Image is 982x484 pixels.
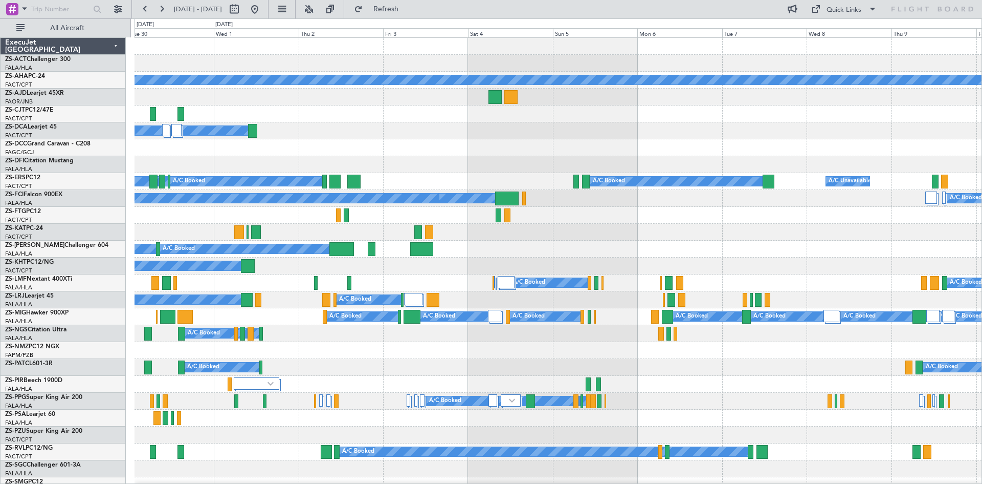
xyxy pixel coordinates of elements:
a: FAGC/GCJ [5,149,34,156]
span: ZS-KHT [5,259,27,265]
div: Tue 7 [722,28,807,37]
a: ZS-MIGHawker 900XP [5,310,69,316]
a: ZS-PSALearjet 60 [5,411,55,417]
a: FALA/HLA [5,64,32,72]
div: A/C Unavailable [829,174,871,189]
div: A/C Booked [163,241,195,257]
a: FAPM/PZB [5,351,33,359]
button: All Aircraft [11,20,111,36]
span: ZS-[PERSON_NAME] [5,242,64,248]
span: Refresh [365,6,408,13]
span: ZS-ERS [5,175,26,181]
div: A/C Booked [188,326,220,341]
a: ZS-PATCL601-3R [5,361,53,367]
span: ZS-NMZ [5,344,29,350]
span: ZS-MIG [5,310,26,316]
div: A/C Booked [429,393,461,409]
a: ZS-AHAPC-24 [5,73,45,79]
span: ZS-DCA [5,124,28,130]
a: FACT/CPT [5,436,32,444]
a: FACT/CPT [5,233,32,241]
span: ZS-PSA [5,411,26,417]
a: ZS-DCCGrand Caravan - C208 [5,141,91,147]
span: ZS-KAT [5,225,26,232]
a: ZS-LRJLearjet 45 [5,293,54,299]
span: ZS-AJD [5,90,27,96]
a: FACT/CPT [5,453,32,460]
a: ZS-KHTPC12/NG [5,259,54,265]
div: A/C Booked [512,309,545,324]
span: ZS-PZU [5,428,26,434]
span: ZS-SGC [5,462,27,468]
div: Sat 4 [468,28,553,37]
div: Wed 8 [807,28,891,37]
a: FACT/CPT [5,182,32,190]
div: A/C Booked [926,360,958,375]
a: ZS-ERSPC12 [5,175,40,181]
a: ZS-KATPC-24 [5,225,43,232]
div: Fri 3 [383,28,468,37]
a: FALA/HLA [5,165,32,173]
a: ZS-FTGPC12 [5,208,41,215]
span: ZS-LMF [5,276,27,282]
div: Thu 2 [299,28,384,37]
span: ZS-PIR [5,377,24,384]
div: [DATE] [137,20,154,29]
a: FAOR/JNB [5,98,33,106]
div: A/C Booked [593,174,625,189]
a: FALA/HLA [5,301,32,308]
div: A/C Booked [950,275,982,290]
img: arrow-gray.svg [509,398,515,403]
span: ZS-PPG [5,394,26,401]
span: ZS-NGS [5,327,28,333]
a: FACT/CPT [5,115,32,122]
a: ZS-PZUSuper King Air 200 [5,428,82,434]
a: ZS-PPGSuper King Air 200 [5,394,82,401]
input: Trip Number [31,2,90,17]
a: FALA/HLA [5,318,32,325]
a: FACT/CPT [5,216,32,224]
div: A/C Booked [676,309,708,324]
div: Mon 6 [637,28,722,37]
a: FALA/HLA [5,402,32,410]
a: FALA/HLA [5,199,32,207]
button: Quick Links [806,1,882,17]
a: ZS-NMZPC12 NGX [5,344,59,350]
button: Refresh [349,1,411,17]
a: ZS-RVLPC12/NG [5,445,53,451]
span: ZS-ACT [5,56,27,62]
div: Tue 30 [129,28,214,37]
span: ZS-RVL [5,445,26,451]
div: A/C Booked [339,292,371,307]
a: ZS-DFICitation Mustang [5,158,74,164]
div: A/C Booked [950,309,982,324]
div: Wed 1 [214,28,299,37]
a: FALA/HLA [5,250,32,258]
span: All Aircraft [27,25,108,32]
a: FALA/HLA [5,470,32,477]
a: ZS-SGCChallenger 601-3A [5,462,81,468]
div: A/C Booked [423,309,455,324]
a: ZS-ACTChallenger 300 [5,56,71,62]
div: A/C Booked [329,309,362,324]
img: arrow-gray.svg [267,382,274,386]
a: FALA/HLA [5,284,32,291]
a: ZS-CJTPC12/47E [5,107,53,113]
div: A/C Booked [187,360,219,375]
a: ZS-DCALearjet 45 [5,124,57,130]
span: ZS-CJT [5,107,25,113]
span: ZS-FCI [5,192,24,198]
a: ZS-PIRBeech 1900D [5,377,62,384]
span: ZS-FTG [5,208,26,215]
div: A/C Booked [513,275,545,290]
a: FALA/HLA [5,334,32,342]
div: A/C Booked [342,444,374,459]
a: ZS-FCIFalcon 900EX [5,192,62,198]
a: ZS-[PERSON_NAME]Challenger 604 [5,242,108,248]
a: ZS-NGSCitation Ultra [5,327,66,333]
span: ZS-AHA [5,73,28,79]
span: ZS-DFI [5,158,24,164]
span: ZS-DCC [5,141,27,147]
div: A/C Booked [843,309,876,324]
div: Sun 5 [553,28,638,37]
